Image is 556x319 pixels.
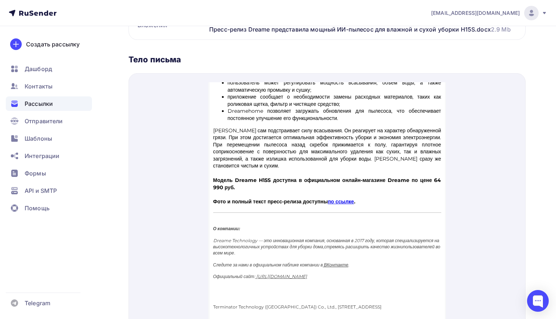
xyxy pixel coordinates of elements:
[116,162,195,167] span: стремясь расширить качество жизни
[431,6,547,20] a: [EMAIL_ADDRESS][DOMAIN_NAME]
[6,131,92,146] a: Шаблоны
[25,299,50,307] span: Telegram
[26,40,80,49] div: Создать рассылку
[25,134,52,143] span: Шаблоны
[5,45,233,88] p: [PERSON_NAME] сам подстраивает силу всасывания. Он реагирует на характер обнаруженной грязи. При ...
[5,222,173,227] span: Terminator Technology ([GEOGRAPHIC_DATA]) Co., Ltd., [STREET_ADDRESS]
[5,95,233,108] strong: Модель Dreame H15S доступна в официальном онлайн-магазине Dreame по цене 64 990 руб.
[20,25,233,40] li: Dreamehome позволяет загружать обновления для пылесоса, что обеспечивает постоянное улучшение его...
[6,166,92,181] a: Формы
[140,180,141,185] span: .
[6,96,92,111] a: Рассылки
[25,186,57,195] span: API и SMTP
[25,169,46,178] span: Формы
[25,99,53,108] span: Рассылки
[5,162,232,173] span: пользователей во всем мире.
[25,117,63,125] span: Отправители
[120,116,146,123] a: по ссылке
[5,116,147,123] strong: Фото и полный текст пресс-релиза доступны .
[25,82,52,91] span: Контакты
[129,54,526,65] div: Тело письма
[5,191,47,197] span: Официальный сайт:
[129,240,169,245] a: отписаться от рассылки
[209,25,511,34] div: Пресс-релиз Dreame представила мощный ИИ-пылесос для влажной и сухой уборки H15S.docx
[20,11,233,25] li: приложение сообщает о необходимости замены расходных материалов, таких как роликовая щетка, фильт...
[48,191,99,197] a: [URL][DOMAIN_NAME]
[25,65,52,73] span: Дашборд
[25,152,59,160] span: Интеграции
[5,240,233,245] p: Если больше не хотите получать пресс-релизы от агентства 2L, нажмите .
[25,204,50,212] span: Помощь
[5,144,32,149] span: О компании:
[6,62,92,76] a: Дашборд
[6,114,92,128] a: Отправители
[491,26,511,33] span: 2.9 Mb
[431,9,520,17] span: [EMAIL_ADDRESS][DOMAIN_NAME]
[116,180,140,185] a: ВКонтакте
[5,180,115,185] span: Следите за нами в официальном паблике компании в
[6,79,92,94] a: Контакты
[5,156,231,167] span: Dreame Technology — это инновационная компания, основанная в 2017 году, которая специализируется ...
